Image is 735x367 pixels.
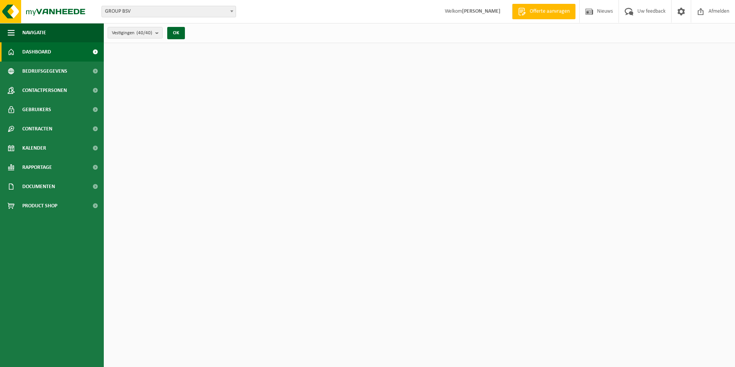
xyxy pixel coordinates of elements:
span: Kalender [22,138,46,158]
span: Dashboard [22,42,51,62]
span: Rapportage [22,158,52,177]
span: Contracten [22,119,52,138]
span: Bedrijfsgegevens [22,62,67,81]
span: GROUP BSV [101,6,236,17]
span: Documenten [22,177,55,196]
span: Contactpersonen [22,81,67,100]
strong: [PERSON_NAME] [462,8,501,14]
span: Navigatie [22,23,46,42]
span: Offerte aanvragen [528,8,572,15]
span: Gebruikers [22,100,51,119]
span: Product Shop [22,196,57,215]
button: Vestigingen(40/40) [108,27,163,38]
a: Offerte aanvragen [512,4,575,19]
button: OK [167,27,185,39]
span: Vestigingen [112,27,152,39]
span: GROUP BSV [102,6,236,17]
count: (40/40) [136,30,152,35]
